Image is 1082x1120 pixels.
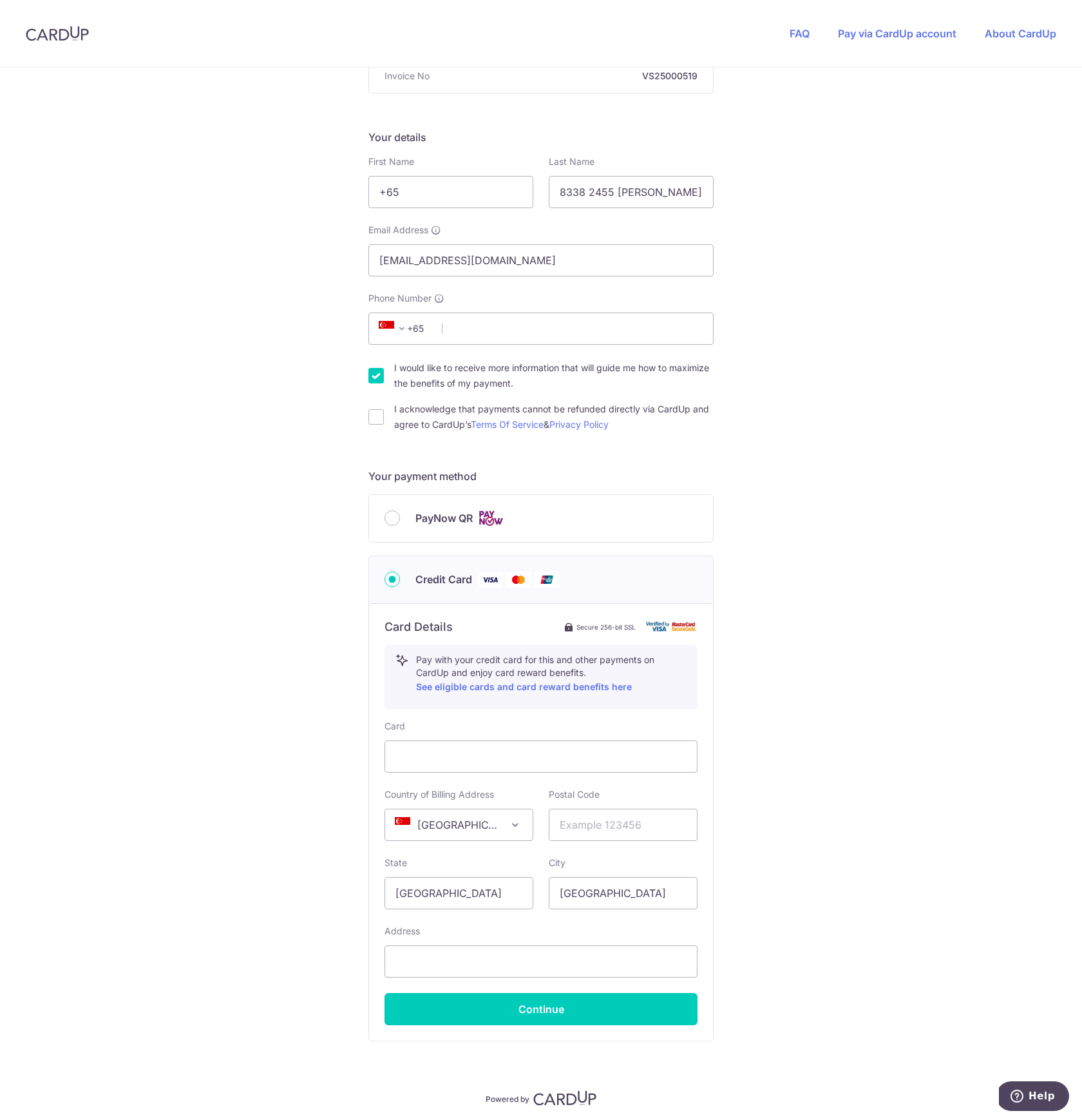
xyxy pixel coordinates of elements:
span: PayNow QR [415,510,473,526]
h5: Your payment method [368,468,714,484]
a: Terms Of Service [471,419,544,430]
div: PayNow QR Cards logo [384,510,698,526]
label: I would like to receive more information that will guide me how to maximize the benefits of my pa... [394,360,714,391]
input: Example 123456 [549,809,698,841]
iframe: Secure card payment input frame [395,749,687,764]
label: Country of Billing Address [384,788,494,801]
span: Email Address [368,224,428,237]
span: +65 [379,321,410,336]
label: First Name [368,155,414,168]
label: Address [384,925,420,938]
label: Card [384,720,405,733]
img: Cards logo [478,510,504,526]
a: See eligible cards and card reward benefits here [416,681,632,692]
span: Secure 256-bit SSL [576,622,636,632]
h6: Card Details [384,619,453,635]
span: Credit Card [415,572,472,587]
img: card secure [646,621,698,632]
a: FAQ [790,27,810,40]
button: Continue [384,993,698,1025]
input: First name [368,176,533,208]
h5: Your details [368,130,714,145]
label: City [549,856,565,869]
a: About CardUp [985,27,1056,40]
label: Postal Code [549,788,600,801]
div: Credit Card Visa Mastercard Union Pay [384,572,698,588]
strong: VS25000519 [435,70,698,82]
span: Invoice No [384,70,430,82]
span: +65 [375,321,433,336]
iframe: Opens a widget where you can find more information [999,1081,1069,1114]
label: State [384,856,407,869]
a: Pay via CardUp account [838,27,956,40]
p: Pay with your credit card for this and other payments on CardUp and enjoy card reward benefits. [416,653,687,695]
p: Powered by [486,1092,529,1105]
span: Singapore [385,809,533,840]
img: Union Pay [534,572,560,588]
label: I acknowledge that payments cannot be refunded directly via CardUp and agree to CardUp’s & [394,401,714,432]
img: Mastercard [506,572,531,588]
img: Visa [477,572,503,588]
a: Privacy Policy [549,419,609,430]
input: Last name [549,176,714,208]
img: CardUp [533,1090,596,1106]
input: Email address [368,244,714,276]
span: Phone Number [368,292,432,305]
label: Last Name [549,155,594,168]
img: CardUp [26,26,89,41]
